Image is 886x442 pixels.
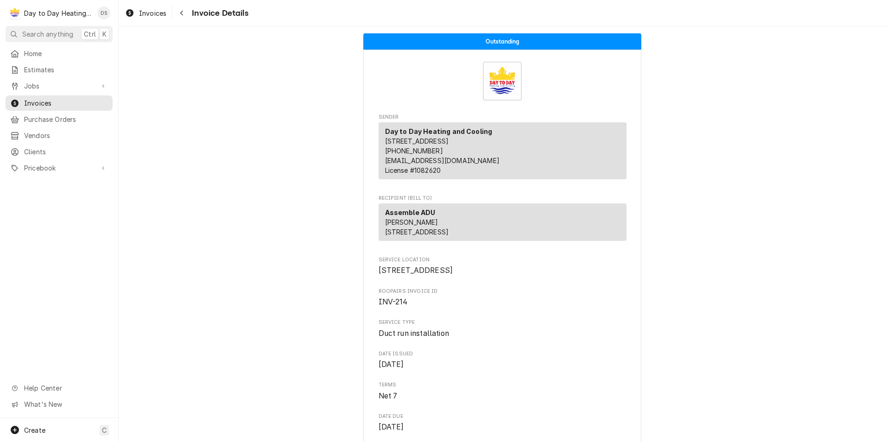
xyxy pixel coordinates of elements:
[24,98,108,108] span: Invoices
[379,195,627,202] span: Recipient (Bill To)
[379,122,627,179] div: Sender
[385,166,441,174] span: License # 1082620
[8,6,21,19] div: Day to Day Heating and Cooling's Avatar
[379,265,627,276] span: Service Location
[379,256,627,276] div: Service Location
[102,425,107,435] span: C
[385,218,449,236] span: [PERSON_NAME] [STREET_ADDRESS]
[379,297,627,308] span: Roopairs Invoice ID
[6,62,113,77] a: Estimates
[379,391,627,402] span: Terms
[97,6,110,19] div: David Silvestre's Avatar
[363,33,641,50] div: Status
[139,8,166,18] span: Invoices
[24,114,108,124] span: Purchase Orders
[6,160,113,176] a: Go to Pricebook
[24,49,108,58] span: Home
[379,360,404,369] span: [DATE]
[483,62,522,101] img: Logo
[385,147,443,155] a: [PHONE_NUMBER]
[379,288,627,308] div: Roopairs Invoice ID
[379,288,627,295] span: Roopairs Invoice ID
[379,329,449,338] span: Duct run installation
[379,195,627,245] div: Invoice Recipient
[6,26,113,42] button: Search anythingCtrlK
[379,381,627,401] div: Terms
[24,65,108,75] span: Estimates
[379,413,627,433] div: Date Due
[121,6,170,21] a: Invoices
[379,350,627,358] span: Date Issued
[84,29,96,39] span: Ctrl
[6,78,113,94] a: Go to Jobs
[6,380,113,396] a: Go to Help Center
[486,38,519,44] span: Outstanding
[385,127,493,135] strong: Day to Day Heating and Cooling
[24,426,45,434] span: Create
[174,6,189,20] button: Navigate back
[24,399,107,409] span: What's New
[379,328,627,339] span: Service Type
[24,81,94,91] span: Jobs
[379,203,627,245] div: Recipient (Bill To)
[6,112,113,127] a: Purchase Orders
[6,144,113,159] a: Clients
[379,423,404,431] span: [DATE]
[379,114,627,121] span: Sender
[24,147,108,157] span: Clients
[379,422,627,433] span: Date Due
[379,256,627,264] span: Service Location
[379,122,627,183] div: Sender
[379,319,627,326] span: Service Type
[379,297,408,306] span: INV-214
[379,266,453,275] span: [STREET_ADDRESS]
[385,137,449,145] span: [STREET_ADDRESS]
[379,114,627,183] div: Invoice Sender
[379,319,627,339] div: Service Type
[24,8,92,18] div: Day to Day Heating and Cooling
[385,157,500,164] a: [EMAIL_ADDRESS][DOMAIN_NAME]
[6,46,113,61] a: Home
[8,6,21,19] div: D
[24,383,107,393] span: Help Center
[379,391,398,400] span: Net 7
[379,359,627,370] span: Date Issued
[6,95,113,111] a: Invoices
[24,131,108,140] span: Vendors
[385,208,436,216] strong: Assemble ADU
[102,29,107,39] span: K
[379,381,627,389] span: Terms
[379,350,627,370] div: Date Issued
[6,397,113,412] a: Go to What's New
[24,163,94,173] span: Pricebook
[379,413,627,420] span: Date Due
[189,7,248,19] span: Invoice Details
[6,128,113,143] a: Vendors
[22,29,73,39] span: Search anything
[97,6,110,19] div: DS
[379,203,627,241] div: Recipient (Bill To)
